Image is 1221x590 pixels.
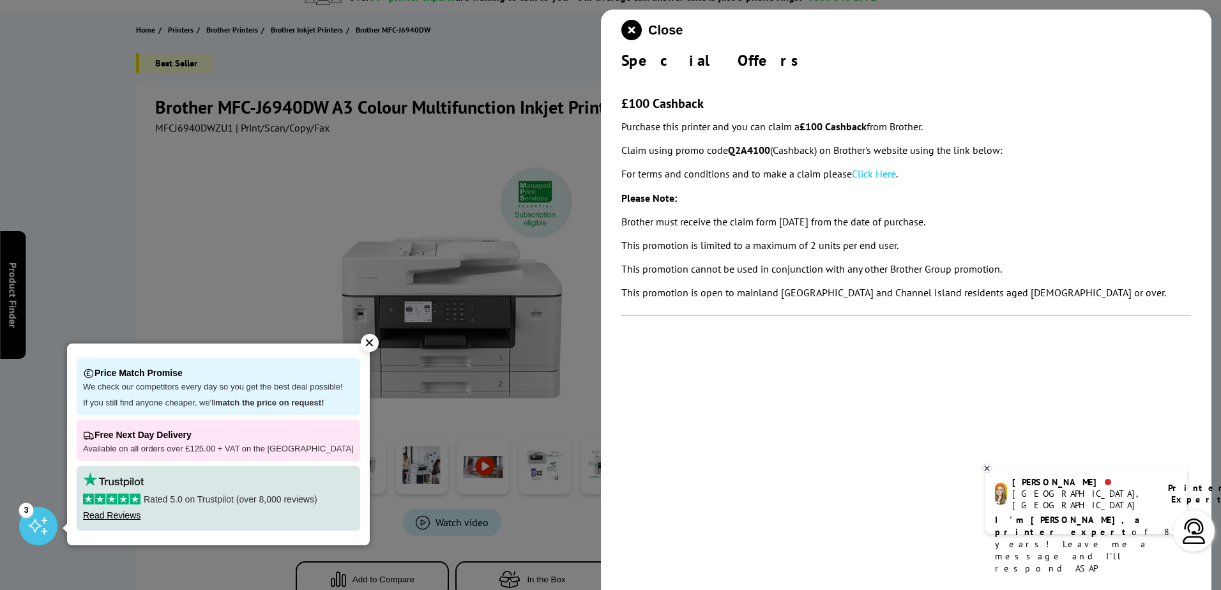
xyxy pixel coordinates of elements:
[83,510,140,520] a: Read Reviews
[621,20,683,40] button: close modal
[83,382,354,393] p: We check our competitors every day so you get the best deal possible!
[83,473,144,487] img: trustpilot rating
[621,118,1191,135] p: Purchase this printer and you can claim a from Brother.
[361,334,379,352] div: ✕
[995,483,1007,505] img: amy-livechat.png
[19,503,33,517] div: 3
[621,142,1191,159] p: Claim using promo code (Cashback) on Brother's website using the link below:
[648,23,683,38] span: Close
[995,514,1144,538] b: I'm [PERSON_NAME], a printer expert
[728,144,770,156] strong: Q2A4100
[83,365,354,382] p: Price Match Promise
[83,494,354,505] p: Rated 5.0 on Trustpilot (over 8,000 reviews)
[215,398,324,407] strong: match the price on request!
[621,192,677,204] strong: Please Note:
[1181,518,1207,544] img: user-headset-light.svg
[621,262,1002,275] em: This promotion cannot be used in conjunction with any other Brother Group promotion.
[621,95,1191,112] h3: £100 Cashback
[1012,488,1152,511] div: [GEOGRAPHIC_DATA], [GEOGRAPHIC_DATA]
[621,215,925,228] em: Brother must receive the claim form [DATE] from the date of purchase.
[621,165,1191,183] p: For terms and conditions and to make a claim please .
[995,514,1178,575] p: of 8 years! Leave me a message and I'll respond ASAP
[83,444,354,455] p: Available on all orders over £125.00 + VAT on the [GEOGRAPHIC_DATA]
[1012,476,1152,488] div: [PERSON_NAME]
[83,427,354,444] p: Free Next Day Delivery
[800,120,867,133] strong: £100 Cashback
[852,167,896,180] a: Click Here
[621,239,899,252] em: This promotion is limited to a maximum of 2 units per end user.
[83,398,354,409] p: If you still find anyone cheaper, we'll
[83,494,140,504] img: stars-5.svg
[621,50,1191,70] div: Special Offers
[621,286,1166,299] em: This promotion is open to mainland [GEOGRAPHIC_DATA] and Channel Island residents aged [DEMOGRAPH...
